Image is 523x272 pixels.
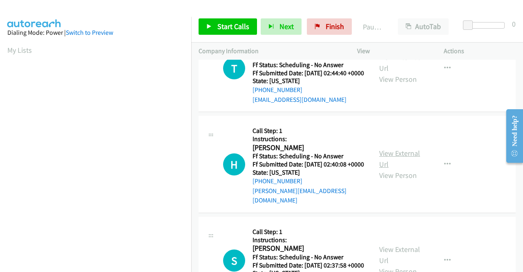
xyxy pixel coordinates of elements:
[253,244,362,253] h2: [PERSON_NAME]
[253,253,364,261] h5: Ff Status: Scheduling - No Answer
[253,96,346,103] a: [EMAIL_ADDRESS][DOMAIN_NAME]
[199,46,342,56] p: Company Information
[253,77,364,85] h5: State: [US_STATE]
[66,29,113,36] a: Switch to Preview
[217,22,249,31] span: Start Calls
[467,22,505,29] div: Delay between calls (in seconds)
[253,127,364,135] h5: Call Step: 1
[379,245,420,265] a: View External Url
[253,135,364,143] h5: Instructions:
[223,57,245,79] h1: T
[379,74,417,84] a: View Person
[223,57,245,79] div: The call is yet to be attempted
[500,103,523,169] iframe: Resource Center
[223,153,245,175] h1: H
[253,86,302,94] a: [PHONE_NUMBER]
[379,171,417,180] a: View Person
[512,18,516,29] div: 0
[7,45,32,55] a: My Lists
[199,18,257,35] a: Start Calls
[253,160,364,169] h5: Ff Submitted Date: [DATE] 02:40:08 +0000
[253,261,364,270] h5: Ff Submitted Date: [DATE] 02:37:58 +0000
[7,28,184,38] div: Dialing Mode: Power |
[253,228,364,236] h5: Call Step: 1
[261,18,302,35] button: Next
[326,22,344,31] span: Finish
[363,21,383,32] p: Paused
[253,61,364,69] h5: Ff Status: Scheduling - No Answer
[223,153,245,175] div: The call is yet to be attempted
[253,236,364,244] h5: Instructions:
[253,177,302,185] a: [PHONE_NUMBER]
[279,22,294,31] span: Next
[398,18,449,35] button: AutoTab
[223,250,245,272] h1: S
[253,169,364,177] h5: State: [US_STATE]
[253,143,362,153] h2: [PERSON_NAME]
[223,250,245,272] div: The call is yet to be attempted
[379,148,420,169] a: View External Url
[307,18,352,35] a: Finish
[357,46,429,56] p: View
[253,187,346,205] a: [PERSON_NAME][EMAIL_ADDRESS][DOMAIN_NAME]
[253,69,364,77] h5: Ff Submitted Date: [DATE] 02:44:40 +0000
[444,46,516,56] p: Actions
[253,152,364,160] h5: Ff Status: Scheduling - No Answer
